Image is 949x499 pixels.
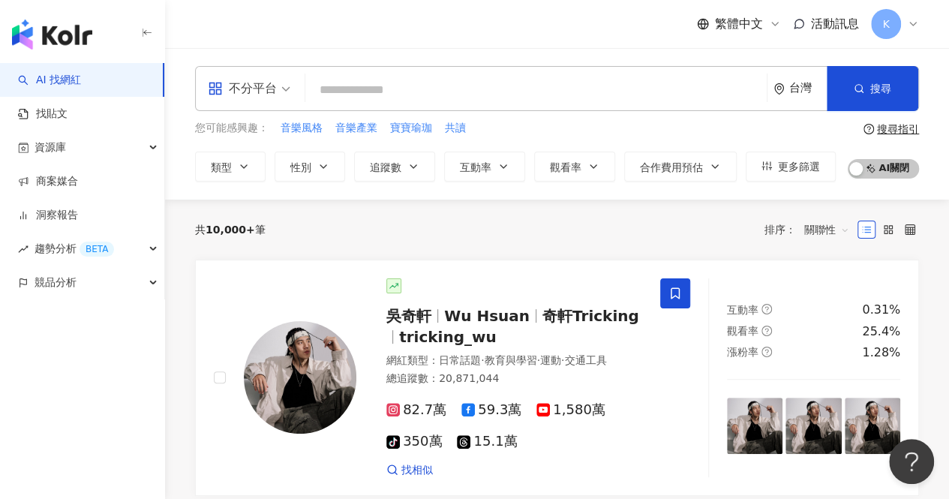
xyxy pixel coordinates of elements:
div: 共 筆 [195,224,266,236]
button: 搜尋 [827,66,918,111]
span: appstore [208,81,223,96]
div: 0.31% [862,302,900,318]
a: searchAI 找網紅 [18,73,81,88]
span: question-circle [761,347,772,357]
div: 網紅類型 ： [386,353,642,368]
a: 洞察報告 [18,208,78,223]
span: 您可能感興趣： [195,121,269,136]
img: logo [12,20,92,50]
img: post-image [785,398,841,453]
span: Wu Hsuan [444,307,530,325]
span: 82.7萬 [386,402,446,418]
span: 競品分析 [35,266,77,299]
span: 活動訊息 [811,17,859,31]
button: 更多篩選 [746,152,836,182]
button: 音樂產業 [335,120,378,137]
span: 交通工具 [564,354,606,366]
div: 搜尋指引 [877,123,919,135]
span: 關聯性 [804,218,849,242]
span: 追蹤數 [370,161,401,173]
span: 搜尋 [870,83,891,95]
div: 總追蹤數 ： 20,871,044 [386,371,642,386]
button: 追蹤數 [354,152,435,182]
span: question-circle [761,326,772,336]
span: 15.1萬 [457,434,517,449]
button: 音樂風格 [280,120,323,137]
button: 性別 [275,152,345,182]
span: 吳奇軒 [386,307,431,325]
a: 找相似 [386,463,433,478]
a: KOL Avatar吳奇軒Wu Hsuan奇軒Trickingtricking_wu網紅類型：日常話題·教育與學習·運動·交通工具總追蹤數：20,871,04482.7萬59.3萬1,580萬3... [195,260,919,497]
span: 奇軒Tricking [542,307,639,325]
img: post-image [727,398,782,453]
span: K [882,16,889,32]
span: 互動率 [727,304,758,316]
div: 25.4% [862,323,900,340]
span: 運動 [540,354,561,366]
button: 互動率 [444,152,525,182]
iframe: Help Scout Beacon - Open [889,439,934,484]
span: question-circle [761,304,772,314]
span: 互動率 [460,161,491,173]
img: KOL Avatar [244,321,356,434]
span: tricking_wu [399,328,497,346]
span: 繁體中文 [715,16,763,32]
span: question-circle [863,124,874,134]
span: 日常話題 [439,354,481,366]
span: · [536,354,539,366]
span: 音樂風格 [281,121,323,136]
span: 寶寶瑜珈 [390,121,432,136]
span: · [561,354,564,366]
div: 台灣 [789,82,827,95]
button: 共讀 [444,120,467,137]
a: 找貼文 [18,107,68,122]
button: 觀看率 [534,152,615,182]
span: 漲粉率 [727,346,758,358]
span: 59.3萬 [461,402,521,418]
span: 更多篩選 [778,161,820,173]
span: · [481,354,484,366]
span: 1,580萬 [536,402,605,418]
div: 不分平台 [208,77,277,101]
button: 寶寶瑜珈 [389,120,433,137]
span: 找相似 [401,463,433,478]
span: 觀看率 [550,161,581,173]
button: 合作費用預估 [624,152,737,182]
a: 商案媒合 [18,174,78,189]
span: 合作費用預估 [640,161,703,173]
span: 性別 [290,161,311,173]
span: 音樂產業 [335,121,377,136]
div: 排序： [764,218,857,242]
span: 教育與學習 [484,354,536,366]
span: 資源庫 [35,131,66,164]
span: 趨勢分析 [35,232,114,266]
button: 類型 [195,152,266,182]
span: 類型 [211,161,232,173]
div: BETA [80,242,114,257]
img: post-image [845,398,900,453]
div: 1.28% [862,344,900,361]
span: rise [18,244,29,254]
span: 共讀 [445,121,466,136]
span: 10,000+ [206,224,255,236]
span: 350萬 [386,434,442,449]
span: environment [773,83,785,95]
span: 觀看率 [727,325,758,337]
